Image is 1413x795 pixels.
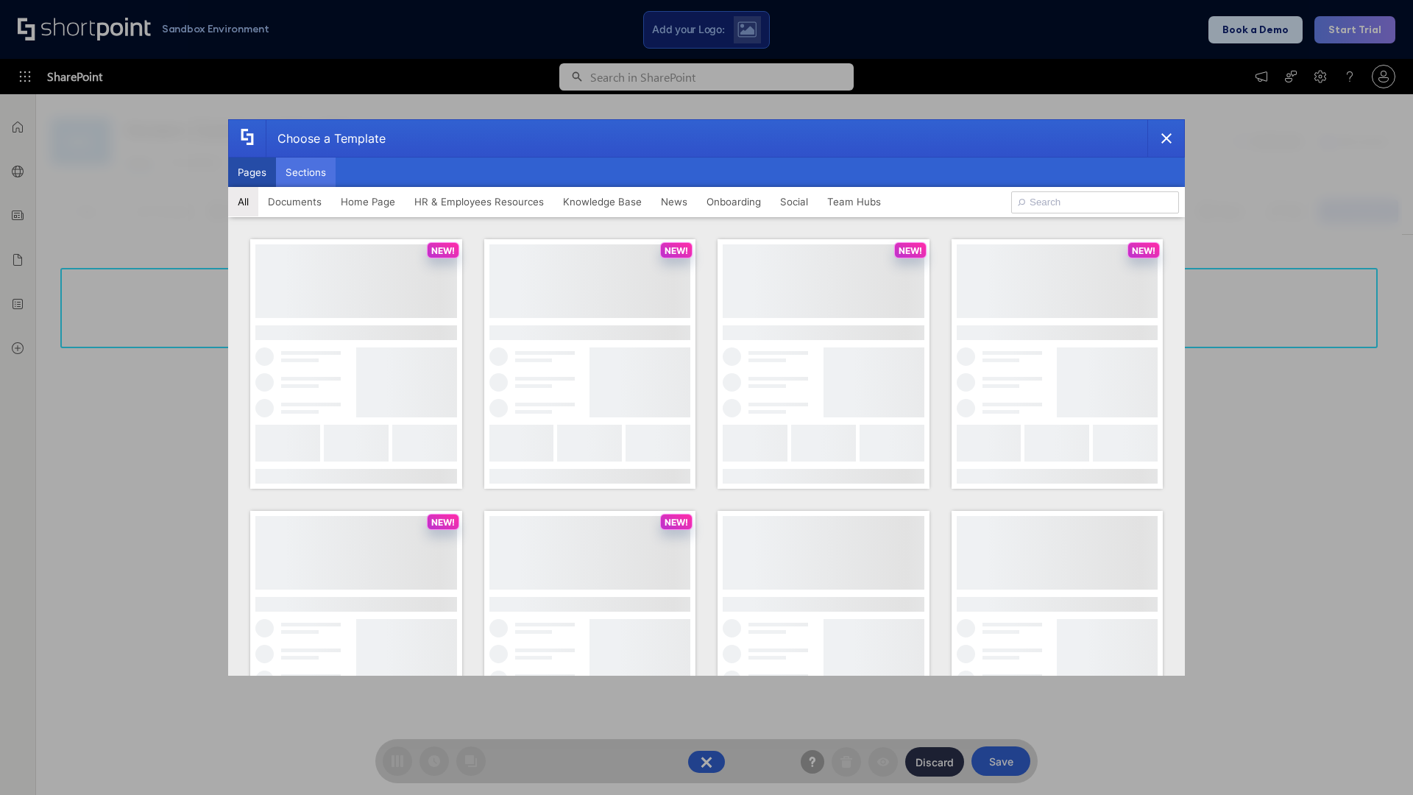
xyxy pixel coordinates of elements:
[276,158,336,187] button: Sections
[228,187,258,216] button: All
[266,120,386,157] div: Choose a Template
[258,187,331,216] button: Documents
[651,187,697,216] button: News
[665,245,688,256] p: NEW!
[331,187,405,216] button: Home Page
[1132,245,1155,256] p: NEW!
[697,187,771,216] button: Onboarding
[1011,191,1179,213] input: Search
[1339,724,1413,795] iframe: Chat Widget
[405,187,553,216] button: HR & Employees Resources
[228,158,276,187] button: Pages
[899,245,922,256] p: NEW!
[228,119,1185,676] div: template selector
[431,245,455,256] p: NEW!
[431,517,455,528] p: NEW!
[553,187,651,216] button: Knowledge Base
[771,187,818,216] button: Social
[818,187,890,216] button: Team Hubs
[665,517,688,528] p: NEW!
